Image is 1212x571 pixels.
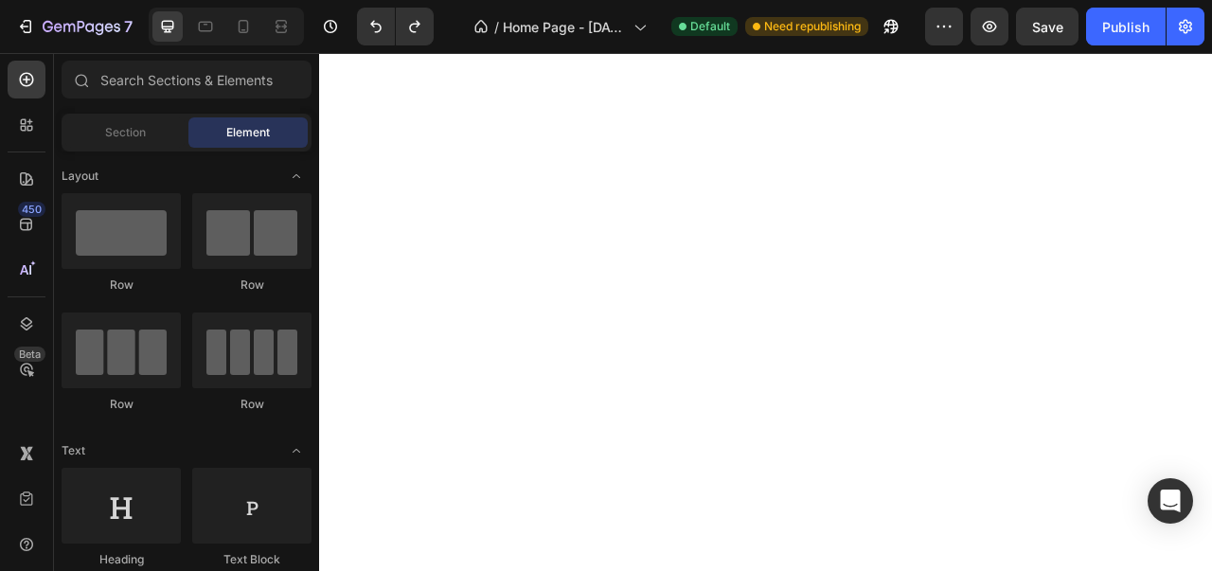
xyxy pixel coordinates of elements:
span: Need republishing [764,18,861,35]
p: 7 [124,15,133,38]
input: Search Sections & Elements [62,61,312,98]
button: 7 [8,8,141,45]
button: Publish [1086,8,1166,45]
div: Row [62,277,181,294]
div: Beta [14,347,45,362]
div: Row [192,396,312,413]
span: Save [1032,19,1063,35]
span: Home Page - [DATE] 20:54:10 [503,17,626,37]
div: Undo/Redo [357,8,434,45]
div: Publish [1102,17,1150,37]
div: Row [192,277,312,294]
div: 450 [18,202,45,217]
span: / [494,17,499,37]
span: Toggle open [281,436,312,466]
span: Layout [62,168,98,185]
button: Save [1016,8,1078,45]
span: Toggle open [281,161,312,191]
span: Text [62,442,85,459]
div: Open Intercom Messenger [1148,478,1193,524]
iframe: Design area [319,53,1212,571]
span: Element [226,124,270,141]
span: Section [105,124,146,141]
div: Heading [62,551,181,568]
span: Default [690,18,730,35]
div: Text Block [192,551,312,568]
div: Row [62,396,181,413]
